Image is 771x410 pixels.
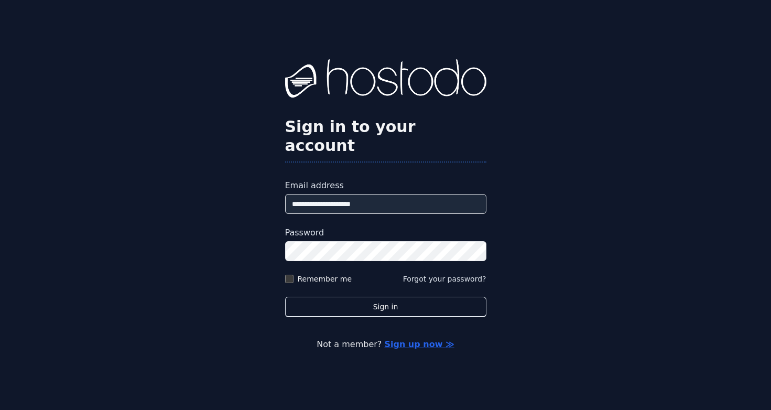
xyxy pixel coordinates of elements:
button: Forgot your password? [403,274,486,284]
h2: Sign in to your account [285,117,486,155]
a: Sign up now ≫ [384,339,454,349]
p: Not a member? [50,338,721,351]
label: Password [285,226,486,239]
label: Remember me [298,274,352,284]
label: Email address [285,179,486,192]
img: Hostodo [285,59,486,101]
button: Sign in [285,297,486,317]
